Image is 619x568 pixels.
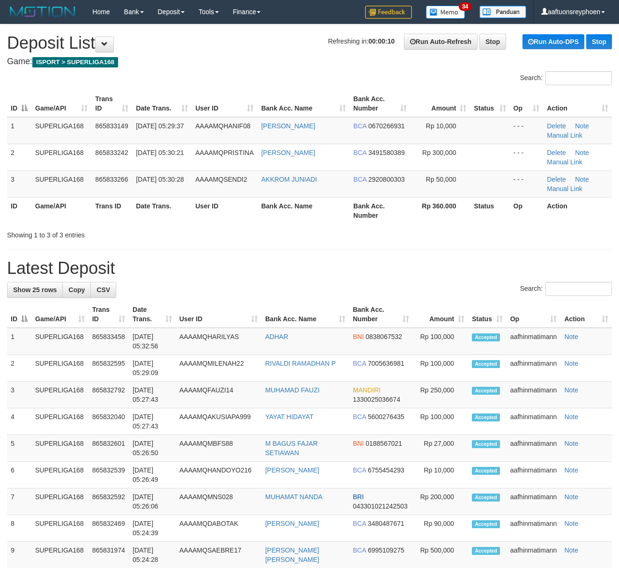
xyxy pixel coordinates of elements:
[7,259,612,278] h1: Latest Deposit
[265,413,313,420] a: YAYAT HIDAYAT
[129,408,176,435] td: [DATE] 05:27:43
[472,333,500,341] span: Accepted
[510,144,544,170] td: - - -
[507,462,561,488] td: aafhinmatimann
[413,515,468,542] td: Rp 90,000
[192,90,257,117] th: User ID: activate to sort column ascending
[507,408,561,435] td: aafhinmatimann
[31,435,89,462] td: SUPERLIGA168
[547,158,582,166] a: Manual Link
[31,515,89,542] td: SUPERLIGA168
[468,301,507,328] th: Status: activate to sort column ascending
[89,408,129,435] td: 865832040
[520,282,612,296] label: Search:
[265,466,319,474] a: [PERSON_NAME]
[472,547,500,555] span: Accepted
[176,435,261,462] td: AAAAMQMBFS88
[265,546,319,563] a: [PERSON_NAME] [PERSON_NAME]
[507,488,561,515] td: aafhinmatimann
[353,149,366,156] span: BCA
[368,413,404,420] span: Copy 5600276435 to clipboard
[136,149,184,156] span: [DATE] 05:30:21
[368,546,404,554] span: Copy 6995109275 to clipboard
[543,90,612,117] th: Action: activate to sort column ascending
[261,122,315,130] a: [PERSON_NAME]
[129,488,176,515] td: [DATE] 05:26:06
[564,386,578,394] a: Note
[470,197,509,224] th: Status
[368,122,405,130] span: Copy 0670266931 to clipboard
[586,34,612,49] a: Stop
[547,122,566,130] a: Delete
[31,408,89,435] td: SUPERLIGA168
[507,355,561,382] td: aafhinmatimann
[353,333,364,340] span: BNI
[62,282,91,298] a: Copy
[426,122,456,130] span: Rp 10,000
[413,488,468,515] td: Rp 200,000
[564,440,578,447] a: Note
[176,382,261,408] td: AAAAMQFAUZI14
[265,493,322,501] a: MUHAMAT NANDA
[89,488,129,515] td: 865832592
[7,5,78,19] img: MOTION_logo.png
[413,462,468,488] td: Rp 10,000
[7,462,31,488] td: 6
[257,197,350,224] th: Bank Acc. Name
[176,355,261,382] td: AAAAMQMILENAH22
[91,197,132,224] th: Trans ID
[7,90,31,117] th: ID: activate to sort column descending
[176,462,261,488] td: AAAAMQHANDOYO216
[470,90,509,117] th: Status: activate to sort column ascending
[353,502,408,510] span: Copy 043301021242503 to clipboard
[91,90,132,117] th: Trans ID: activate to sort column ascending
[507,515,561,542] td: aafhinmatimann
[545,282,612,296] input: Search:
[7,435,31,462] td: 5
[7,301,31,328] th: ID: activate to sort column descending
[575,122,589,130] a: Note
[129,462,176,488] td: [DATE] 05:26:49
[547,132,582,139] a: Manual Link
[32,57,118,67] span: ISPORT > SUPERLIGA168
[89,328,129,355] td: 865833458
[129,328,176,355] td: [DATE] 05:32:56
[510,117,544,144] td: - - -
[564,466,578,474] a: Note
[413,355,468,382] td: Rp 100,000
[564,520,578,527] a: Note
[472,440,500,448] span: Accepted
[31,488,89,515] td: SUPERLIGA168
[479,6,526,18] img: panduan.png
[89,301,129,328] th: Trans ID: activate to sort column ascending
[365,440,402,447] span: Copy 0188567021 to clipboard
[31,462,89,488] td: SUPERLIGA168
[353,546,366,554] span: BCA
[132,197,192,224] th: Date Trans.
[7,197,31,224] th: ID
[132,90,192,117] th: Date Trans.: activate to sort column ascending
[192,197,257,224] th: User ID
[265,386,320,394] a: MUHAMAD FAUZI
[129,435,176,462] td: [DATE] 05:26:50
[349,301,413,328] th: Bank Acc. Number: activate to sort column ascending
[547,185,582,192] a: Manual Link
[7,382,31,408] td: 3
[507,435,561,462] td: aafhinmatimann
[545,71,612,85] input: Search:
[413,408,468,435] td: Rp 100,000
[353,520,366,527] span: BCA
[195,122,250,130] span: AAAAMQHANIF08
[97,286,110,294] span: CSV
[261,176,317,183] a: AKKROM JUNIADI
[353,122,366,130] span: BCA
[368,520,404,527] span: Copy 3480487671 to clipboard
[507,382,561,408] td: aafhinmatimann
[543,197,612,224] th: Action
[31,90,91,117] th: Game/API: activate to sort column ascending
[7,408,31,435] td: 4
[510,170,544,197] td: - - -
[7,328,31,355] td: 1
[510,90,544,117] th: Op: activate to sort column ascending
[353,396,400,403] span: Copy 1330025036674 to clipboard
